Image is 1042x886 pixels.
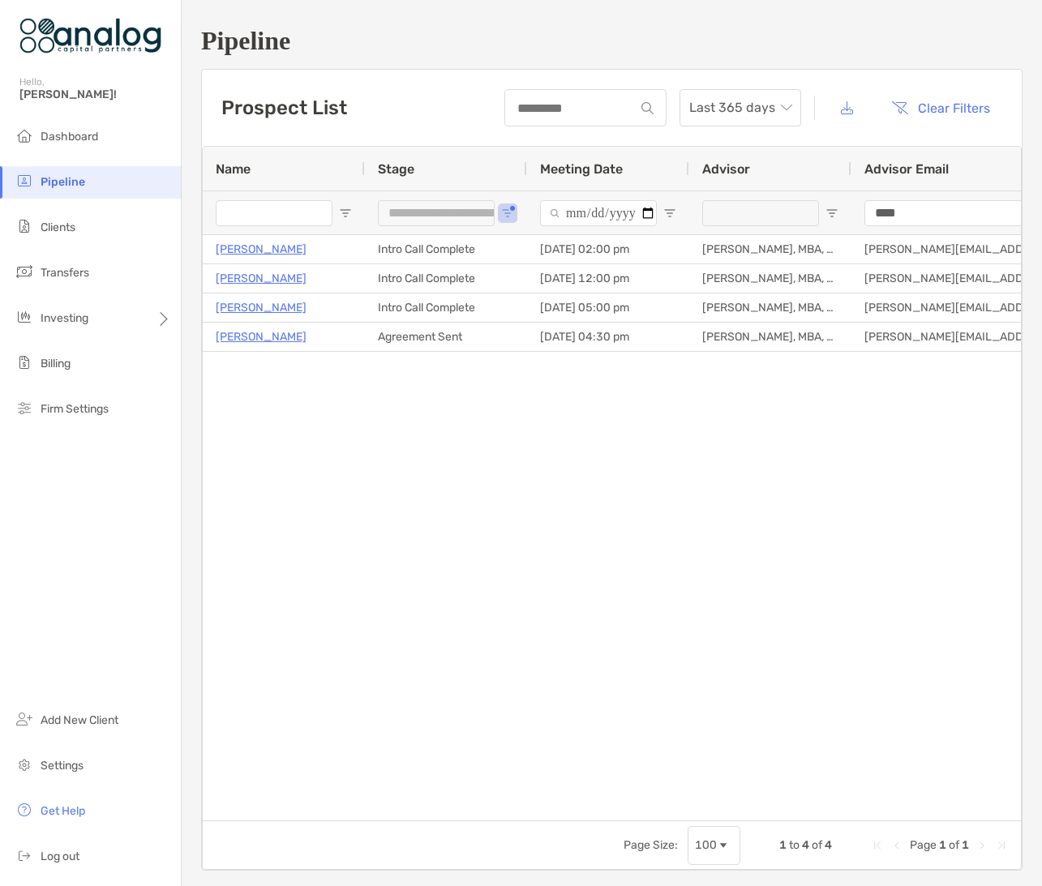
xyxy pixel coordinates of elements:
img: transfers icon [15,262,34,281]
button: Open Filter Menu [339,207,352,220]
div: Next Page [976,839,988,852]
img: firm-settings icon [15,398,34,417]
a: [PERSON_NAME] [216,327,307,347]
span: Investing [41,311,88,325]
span: Billing [41,357,71,370]
div: Previous Page [890,839,903,852]
img: input icon [641,102,654,114]
span: 4 [825,838,832,852]
div: [PERSON_NAME], MBA, CFA [689,264,851,293]
div: Page Size: [624,838,678,852]
div: [PERSON_NAME], MBA, CFA [689,293,851,322]
img: investing icon [15,307,34,327]
div: Last Page [995,839,1008,852]
img: get-help icon [15,800,34,820]
h1: Pipeline [201,26,1023,56]
span: of [949,838,959,852]
span: 1 [779,838,787,852]
div: [PERSON_NAME], MBA, CFA [689,323,851,351]
img: pipeline icon [15,171,34,190]
a: [PERSON_NAME] [216,297,307,318]
img: add_new_client icon [15,709,34,729]
input: Name Filter Input [216,200,332,226]
div: Page Size [688,826,740,865]
span: [PERSON_NAME]! [19,88,171,101]
span: Meeting Date [540,161,623,177]
span: 1 [939,838,946,852]
div: 100 [695,838,717,852]
span: Transfers [41,266,89,280]
div: [DATE] 12:00 pm [527,264,689,293]
span: of [812,838,822,852]
img: billing icon [15,353,34,372]
span: Log out [41,850,79,863]
div: Intro Call Complete [365,235,527,263]
span: Advisor Email [864,161,949,177]
button: Open Filter Menu [501,207,514,220]
span: Page [910,838,937,852]
div: [DATE] 05:00 pm [527,293,689,322]
div: Agreement Sent [365,323,527,351]
img: dashboard icon [15,126,34,145]
span: Name [216,161,251,177]
span: 1 [962,838,969,852]
div: [DATE] 04:30 pm [527,323,689,351]
span: Add New Client [41,713,118,727]
button: Open Filter Menu [663,207,676,220]
input: Meeting Date Filter Input [540,200,657,226]
span: Pipeline [41,175,85,189]
button: Clear Filters [879,90,1002,126]
img: clients icon [15,216,34,236]
div: [DATE] 02:00 pm [527,235,689,263]
span: Last 365 days [689,90,791,126]
img: settings icon [15,755,34,774]
span: Advisor [702,161,750,177]
img: Zoe Logo [19,6,161,65]
span: Clients [41,220,75,234]
span: to [789,838,800,852]
span: Stage [378,161,414,177]
span: Firm Settings [41,402,109,416]
h3: Prospect List [221,96,347,119]
span: Settings [41,759,84,773]
span: Dashboard [41,130,98,143]
div: First Page [871,839,884,852]
a: [PERSON_NAME] [216,239,307,259]
a: [PERSON_NAME] [216,268,307,289]
img: logout icon [15,845,34,865]
div: [PERSON_NAME], MBA, CFA [689,235,851,263]
span: Get Help [41,804,85,818]
button: Open Filter Menu [825,207,838,220]
div: Intro Call Complete [365,293,527,322]
span: 4 [802,838,809,852]
div: Intro Call Complete [365,264,527,293]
